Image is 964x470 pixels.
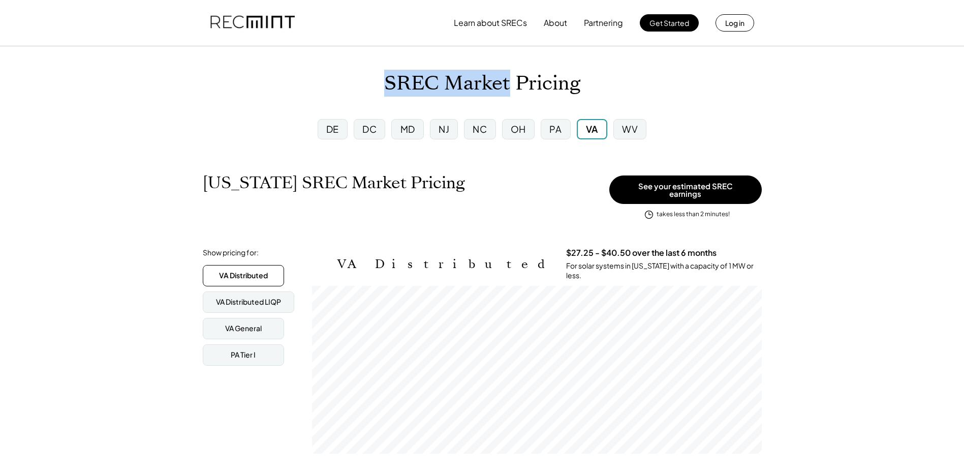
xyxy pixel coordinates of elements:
div: VA Distributed [219,271,268,281]
div: DC [362,123,377,135]
div: OH [511,123,526,135]
div: For solar systems in [US_STATE] with a capacity of 1 MW or less. [566,261,762,281]
h1: SREC Market Pricing [384,72,580,96]
div: WV [622,123,638,135]
div: takes less than 2 minutes! [657,210,730,219]
button: Get Started [640,14,699,32]
h3: $27.25 - $40.50 over the last 6 months [566,248,717,258]
h1: [US_STATE] SREC Market Pricing [203,173,465,193]
div: NJ [439,123,449,135]
button: Learn about SRECs [454,13,527,33]
button: Partnering [584,13,623,33]
div: NC [473,123,487,135]
div: DE [326,123,339,135]
button: Log in [716,14,754,32]
div: VA General [225,324,262,334]
h2: VA Distributed [337,257,551,272]
div: MD [400,123,415,135]
button: About [544,13,567,33]
img: recmint-logotype%403x.png [210,6,295,40]
div: Show pricing for: [203,248,259,258]
div: PA [549,123,562,135]
div: VA Distributed LIQP [216,297,281,307]
div: PA Tier I [231,350,256,360]
button: See your estimated SREC earnings [609,175,762,204]
div: VA [586,123,598,135]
